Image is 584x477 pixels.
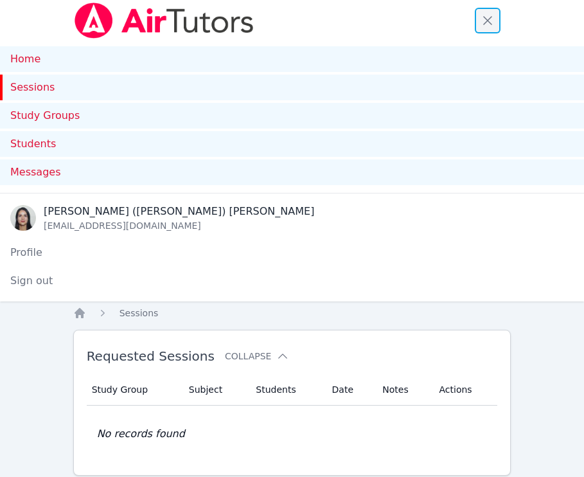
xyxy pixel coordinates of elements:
span: Requested Sessions [87,348,215,364]
th: Actions [431,374,497,406]
th: Study Group [87,374,181,406]
span: Messages [10,165,60,180]
td: No records found [87,406,498,462]
div: [EMAIL_ADDRESS][DOMAIN_NAME] [44,219,314,232]
div: [PERSON_NAME] ([PERSON_NAME]) [PERSON_NAME] [44,204,314,219]
th: Students [248,374,324,406]
th: Notes [375,374,431,406]
th: Date [324,374,375,406]
nav: Breadcrumb [73,307,511,319]
a: Sessions [119,307,159,319]
span: Sessions [119,308,159,318]
button: Collapse [225,350,289,363]
th: Subject [181,374,249,406]
img: Air Tutors [73,3,255,39]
